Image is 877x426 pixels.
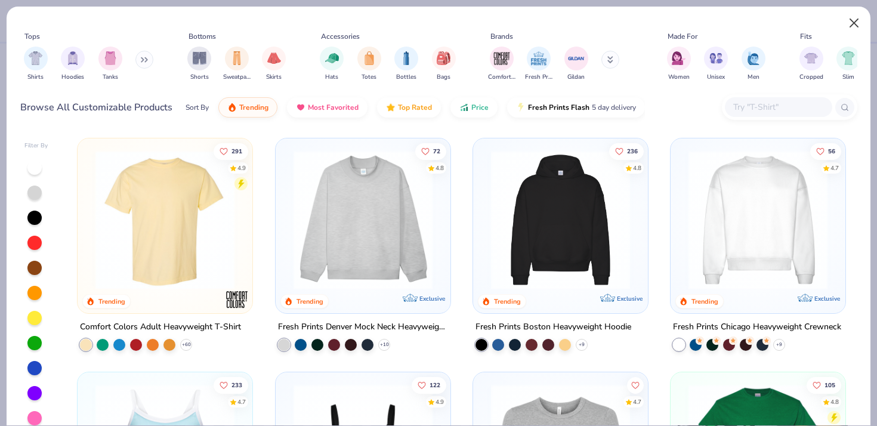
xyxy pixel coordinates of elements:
[799,47,823,82] button: filter button
[800,31,812,42] div: Fits
[810,143,841,159] button: Like
[267,51,281,65] img: Skirts Image
[187,47,211,82] div: filter for Shorts
[24,47,48,82] div: filter for Shirts
[633,163,641,172] div: 4.8
[627,377,644,394] button: Like
[189,31,216,42] div: Bottoms
[182,341,191,348] span: + 60
[227,103,237,112] img: trending.gif
[214,143,248,159] button: Like
[266,73,282,82] span: Skirts
[748,73,759,82] span: Men
[683,150,833,289] img: 1358499d-a160-429c-9f1e-ad7a3dc244c9
[103,73,118,82] span: Tanks
[437,51,450,65] img: Bags Image
[564,47,588,82] div: filter for Gildan
[609,143,644,159] button: Like
[488,73,515,82] span: Comfort Colors
[287,97,368,118] button: Most Favorited
[830,163,839,172] div: 4.7
[394,47,418,82] button: filter button
[704,47,728,82] div: filter for Unisex
[432,47,456,82] button: filter button
[363,51,376,65] img: Totes Image
[190,73,209,82] span: Shorts
[98,47,122,82] button: filter button
[672,51,685,65] img: Women Image
[262,47,286,82] button: filter button
[525,47,552,82] div: filter for Fresh Prints
[433,148,440,154] span: 72
[799,73,823,82] span: Cropped
[432,47,456,82] div: filter for Bags
[807,377,841,394] button: Like
[278,320,448,335] div: Fresh Prints Denver Mock Neck Heavyweight Sweatshirt
[357,47,381,82] div: filter for Totes
[320,47,344,82] button: filter button
[836,47,860,82] div: filter for Slim
[98,47,122,82] div: filter for Tanks
[742,47,765,82] div: filter for Men
[530,50,548,67] img: Fresh Prints Image
[61,73,84,82] span: Hoodies
[776,341,782,348] span: + 9
[828,148,835,154] span: 56
[673,320,841,335] div: Fresh Prints Chicago Heavyweight Crewneck
[668,31,697,42] div: Made For
[394,47,418,82] div: filter for Bottles
[490,31,513,42] div: Brands
[386,103,396,112] img: TopRated.gif
[288,150,438,289] img: f5d85501-0dbb-4ee4-b115-c08fa3845d83
[187,47,211,82] button: filter button
[814,295,840,302] span: Exclusive
[742,47,765,82] button: filter button
[450,97,498,118] button: Price
[567,73,585,82] span: Gildan
[308,103,359,112] span: Most Favorited
[223,47,251,82] div: filter for Sweatpants
[325,51,339,65] img: Hats Image
[732,100,824,114] input: Try "T-Shirt"
[507,97,645,118] button: Fresh Prints Flash5 day delivery
[437,73,450,82] span: Bags
[843,12,866,35] button: Close
[321,31,360,42] div: Accessories
[230,51,243,65] img: Sweatpants Image
[223,47,251,82] button: filter button
[636,150,787,289] img: d4a37e75-5f2b-4aef-9a6e-23330c63bbc0
[357,47,381,82] button: filter button
[24,141,48,150] div: Filter By
[667,47,691,82] div: filter for Women
[223,73,251,82] span: Sweatpants
[80,320,241,335] div: Comfort Colors Adult Heavyweight T-Shirt
[488,47,515,82] div: filter for Comfort Colors
[516,103,526,112] img: flash.gif
[296,103,305,112] img: most_fav.gif
[398,103,432,112] span: Top Rated
[231,382,242,388] span: 233
[89,150,240,289] img: 029b8af0-80e6-406f-9fdc-fdf898547912
[20,100,172,115] div: Browse All Customizable Products
[475,320,631,335] div: Fresh Prints Boston Heavyweight Hoodie
[488,47,515,82] button: filter button
[668,73,690,82] span: Women
[226,288,249,311] img: Comfort Colors logo
[485,150,636,289] img: 91acfc32-fd48-4d6b-bdad-a4c1a30ac3fc
[429,382,440,388] span: 122
[66,51,79,65] img: Hoodies Image
[842,73,854,82] span: Slim
[400,51,413,65] img: Bottles Image
[237,398,246,407] div: 4.7
[824,382,835,388] span: 105
[325,73,338,82] span: Hats
[804,51,818,65] img: Cropped Image
[193,51,206,65] img: Shorts Image
[471,103,489,112] span: Price
[435,398,443,407] div: 4.9
[104,51,117,65] img: Tanks Image
[709,51,723,65] img: Unisex Image
[525,47,552,82] button: filter button
[231,148,242,154] span: 291
[411,377,446,394] button: Like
